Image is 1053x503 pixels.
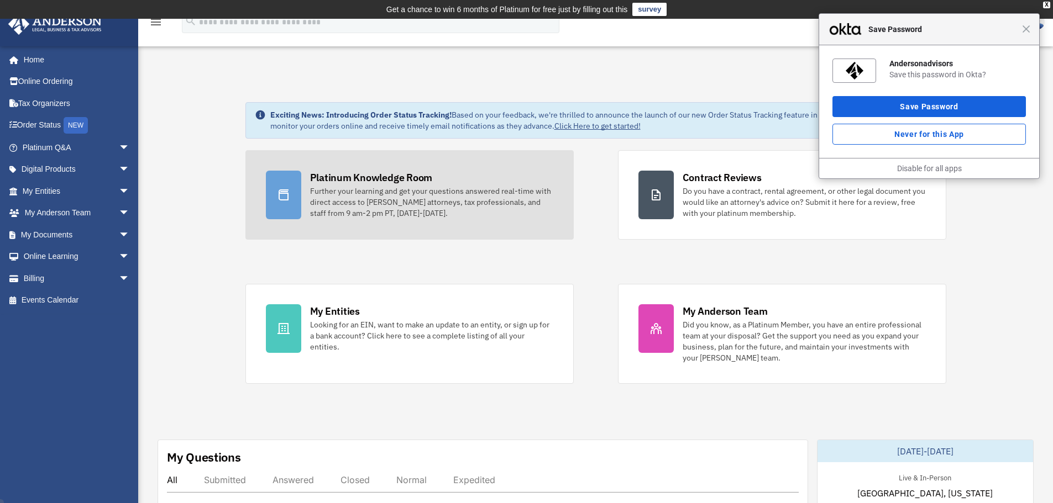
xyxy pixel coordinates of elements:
[310,171,433,184] div: Platinum Knowledge Room
[396,474,427,485] div: Normal
[683,186,926,219] div: Do you have a contract, rental agreement, or other legal document you would like an attorney's ad...
[863,23,1022,36] span: Save Password
[889,59,1026,68] div: Andersonadvisors
[832,124,1026,145] button: Never for this App
[119,224,141,246] span: arrow_drop_down
[632,3,667,16] a: survey
[310,319,553,352] div: Looking for an EIN, want to make an update to an entity, or sign up for a bank account? Click her...
[270,110,452,120] strong: Exciting News: Introducing Order Status Tracking!
[119,202,141,225] span: arrow_drop_down
[8,202,146,224] a: My Anderson Teamarrow_drop_down
[832,96,1026,117] button: Save Password
[119,158,141,181] span: arrow_drop_down
[890,471,960,483] div: Live & In-Person
[453,474,495,485] div: Expedited
[340,474,370,485] div: Closed
[119,180,141,203] span: arrow_drop_down
[310,186,553,219] div: Further your learning and get your questions answered real-time with direct access to [PERSON_NAM...
[818,440,1033,462] div: [DATE]-[DATE]
[683,304,768,318] div: My Anderson Team
[204,474,246,485] div: Submitted
[618,150,946,240] a: Contract Reviews Do you have a contract, rental agreement, or other legal document you would like...
[1043,2,1050,8] div: close
[64,117,88,134] div: NEW
[618,284,946,384] a: My Anderson Team Did you know, as a Platinum Member, you have an entire professional team at your...
[5,13,105,35] img: Anderson Advisors Platinum Portal
[8,71,146,93] a: Online Ordering
[857,486,993,500] span: [GEOGRAPHIC_DATA], [US_STATE]
[8,180,146,202] a: My Entitiesarrow_drop_down
[1022,25,1030,33] span: Close
[846,62,863,80] img: nr4NPwAAAAZJREFUAwAwEkJbZx1BKgAAAABJRU5ErkJggg==
[897,164,962,173] a: Disable for all apps
[8,246,146,268] a: Online Learningarrow_drop_down
[245,284,574,384] a: My Entities Looking for an EIN, want to make an update to an entity, or sign up for a bank accoun...
[8,92,146,114] a: Tax Organizers
[270,109,937,131] div: Based on your feedback, we're thrilled to announce the launch of our new Order Status Tracking fe...
[167,474,177,485] div: All
[386,3,628,16] div: Get a chance to win 6 months of Platinum for free just by filling out this
[310,304,360,318] div: My Entities
[8,49,141,71] a: Home
[554,121,641,131] a: Click Here to get started!
[8,224,146,246] a: My Documentsarrow_drop_down
[149,19,163,29] a: menu
[185,15,197,27] i: search
[8,289,146,311] a: Events Calendar
[8,158,146,181] a: Digital Productsarrow_drop_down
[167,449,241,465] div: My Questions
[245,150,574,240] a: Platinum Knowledge Room Further your learning and get your questions answered real-time with dire...
[683,171,762,184] div: Contract Reviews
[119,267,141,290] span: arrow_drop_down
[889,70,1026,80] div: Save this password in Okta?
[273,474,314,485] div: Answered
[8,267,146,289] a: Billingarrow_drop_down
[119,246,141,268] span: arrow_drop_down
[119,136,141,159] span: arrow_drop_down
[683,319,926,363] div: Did you know, as a Platinum Member, you have an entire professional team at your disposal? Get th...
[8,114,146,137] a: Order StatusNEW
[8,136,146,158] a: Platinum Q&Aarrow_drop_down
[149,15,163,29] i: menu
